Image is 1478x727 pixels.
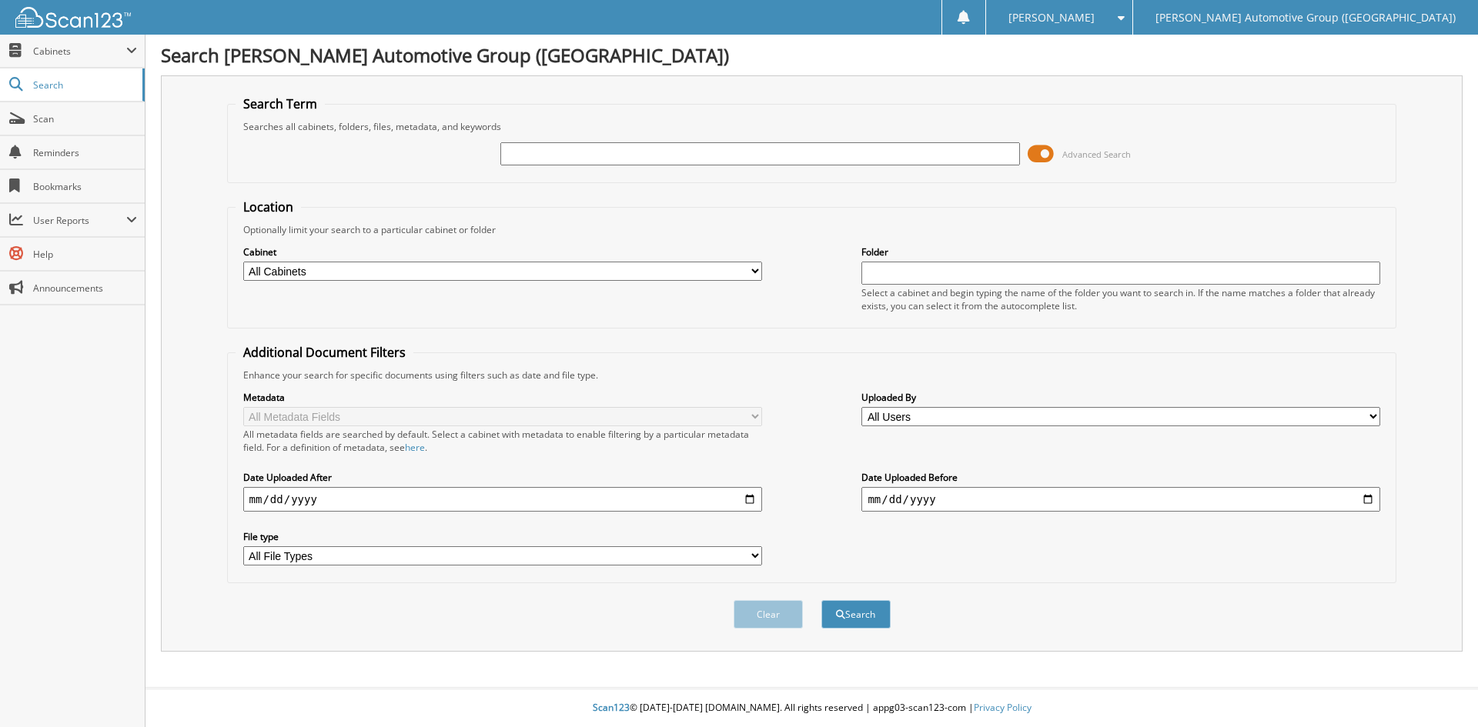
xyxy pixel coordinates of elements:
[861,286,1380,312] div: Select a cabinet and begin typing the name of the folder you want to search in. If the name match...
[236,223,1389,236] div: Optionally limit your search to a particular cabinet or folder
[243,391,762,404] label: Metadata
[33,180,137,193] span: Bookmarks
[236,198,301,215] legend: Location
[33,214,126,227] span: User Reports
[236,344,413,361] legend: Additional Document Filters
[243,471,762,484] label: Date Uploaded After
[161,42,1463,68] h1: Search [PERSON_NAME] Automotive Group ([GEOGRAPHIC_DATA])
[236,95,325,112] legend: Search Term
[145,689,1478,727] div: © [DATE]-[DATE] [DOMAIN_NAME]. All rights reserved | appg03-scan123-com |
[1062,148,1131,160] span: Advanced Search
[1155,13,1456,22] span: [PERSON_NAME] Automotive Group ([GEOGRAPHIC_DATA])
[33,112,137,125] span: Scan
[593,701,630,714] span: Scan123
[33,45,126,58] span: Cabinets
[861,391,1380,404] label: Uploaded By
[861,245,1380,258] label: Folder
[861,471,1380,484] label: Date Uploaded Before
[243,487,762,512] input: start
[405,441,425,454] a: here
[861,487,1380,512] input: end
[33,282,137,295] span: Announcements
[236,120,1389,133] div: Searches all cabinets, folders, files, metadata, and keywords
[15,7,131,28] img: scan123-logo-white.svg
[33,146,137,159] span: Reminders
[243,245,762,258] label: Cabinet
[734,600,803,629] button: Clear
[236,369,1389,382] div: Enhance your search for specific documents using filters such as date and file type.
[1008,13,1095,22] span: [PERSON_NAME]
[243,530,762,543] label: File type
[243,428,762,454] div: All metadata fields are searched by default. Select a cabinet with metadata to enable filtering b...
[821,600,891,629] button: Search
[974,701,1032,714] a: Privacy Policy
[33,248,137,261] span: Help
[33,78,135,92] span: Search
